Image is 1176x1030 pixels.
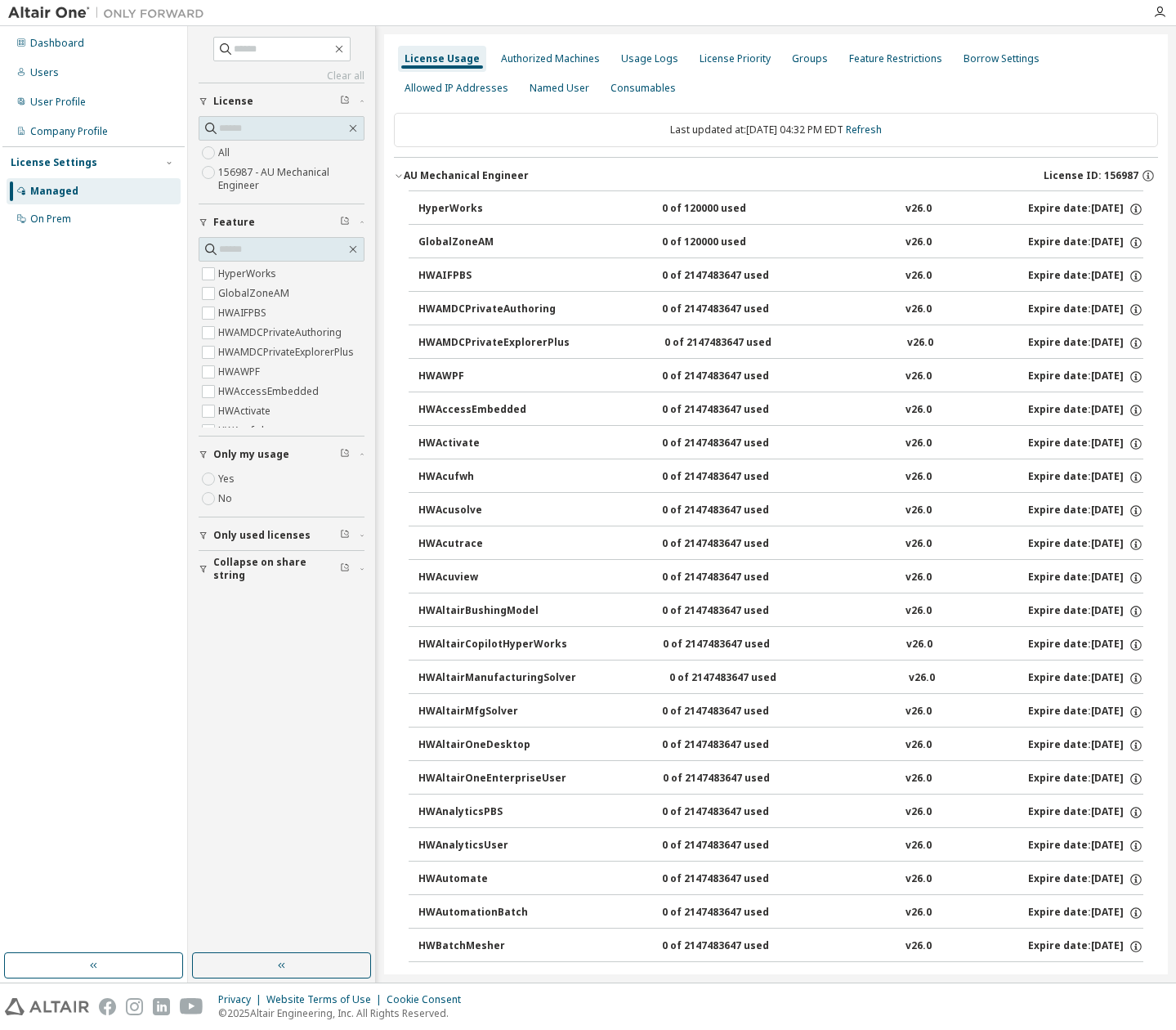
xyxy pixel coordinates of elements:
div: v26.0 [907,336,933,351]
button: License [199,83,364,119]
div: v26.0 [905,269,932,284]
div: Expire date: [DATE] [1028,537,1143,552]
div: 0 of 2147483647 used [662,369,809,384]
div: Feature Restrictions [849,52,942,65]
div: v26.0 [905,437,932,451]
div: AU Mechanical Engineer [404,169,529,182]
div: Expire date: [DATE] [1028,939,1143,954]
label: GlobalZoneAM [218,284,293,303]
div: v26.0 [905,973,932,987]
span: Clear filter [340,562,350,575]
div: Expire date: [DATE] [1028,772,1143,786]
div: v26.0 [905,470,932,485]
button: HWAltairManufacturingSolver0 of 2147483647 usedv26.0Expire date:[DATE] [418,661,1143,696]
div: Company Profile [30,125,108,138]
div: 0 of 2147483647 used [664,336,812,351]
span: License [213,95,253,108]
div: Expire date: [DATE] [1028,604,1143,619]
div: 0 of 120000 used [662,235,809,250]
span: Feature [213,216,255,229]
label: HWActivate [218,401,274,421]
div: HWAutomate [418,872,566,887]
div: 0 of 2147483647 used [663,772,810,786]
span: License ID: 156987 [1044,169,1138,182]
button: HWAltairOneDesktop0 of 2147483647 usedv26.0Expire date:[DATE] [418,728,1143,764]
div: HWAltairOneDesktop [418,738,566,753]
div: Expire date: [DATE] [1028,202,1143,217]
div: Expire date: [DATE] [1028,872,1143,887]
div: 0 of 2147483647 used [662,839,809,853]
button: HWAutomationBatch0 of 2147483647 usedv26.0Expire date:[DATE] [418,895,1143,931]
div: Expire date: [DATE] [1028,504,1143,518]
div: 0 of 2147483647 used [662,302,809,317]
span: Clear filter [340,95,350,108]
button: HWAMDCPrivateAuthoring0 of 2147483647 usedv26.0Expire date:[DATE] [418,292,1143,328]
div: v26.0 [906,638,932,652]
div: Expire date: [DATE] [1028,906,1143,920]
div: Expire date: [DATE] [1028,638,1143,652]
div: HWAMDCPrivateExplorerPlus [418,336,570,351]
button: HWAWPF0 of 2147483647 usedv26.0Expire date:[DATE] [418,359,1143,395]
div: Expire date: [DATE] [1028,336,1143,351]
div: 0 of 2147483647 used [662,269,809,284]
div: Expire date: [DATE] [1028,403,1143,418]
div: v26.0 [905,805,932,820]
div: HWAWPF [418,369,566,384]
span: Clear filter [340,216,350,229]
button: HyperWorks0 of 120000 usedv26.0Expire date:[DATE] [418,191,1143,227]
div: HWActivate [418,437,566,451]
button: HWAMDCPrivateExplorerPlus0 of 2147483647 usedv26.0Expire date:[DATE] [418,325,1143,361]
button: HWAltairMfgSolver0 of 2147483647 usedv26.0Expire date:[DATE] [418,694,1143,730]
button: HWAcuview0 of 2147483647 usedv26.0Expire date:[DATE] [418,560,1143,596]
div: HWAltairManufacturingSolver [418,671,576,686]
button: HWActivate0 of 2147483647 usedv26.0Expire date:[DATE] [418,426,1143,462]
div: v26.0 [905,705,932,719]
div: v26.0 [905,839,932,853]
div: Expire date: [DATE] [1028,839,1143,853]
label: HyperWorks [218,264,279,284]
div: HWAltairMfgSolver [418,705,566,719]
div: 0 of 2147483647 used [662,437,809,451]
div: GlobalZoneAM [418,235,566,250]
div: v26.0 [905,772,932,786]
div: v26.0 [905,738,932,753]
button: HWBatchMesher0 of 2147483647 usedv26.0Expire date:[DATE] [418,929,1143,965]
div: HWAnalyticsPBS [418,805,566,820]
button: HWAccessEmbedded0 of 2147483647 usedv26.0Expire date:[DATE] [418,392,1143,428]
div: HyperWorks [418,202,566,217]
label: All [218,143,233,163]
div: User Profile [30,96,86,109]
div: Expire date: [DATE] [1028,470,1143,485]
div: v26.0 [905,571,932,585]
button: HWAutomate0 of 2147483647 usedv26.0Expire date:[DATE] [418,862,1143,898]
button: HWAcusolve0 of 2147483647 usedv26.0Expire date:[DATE] [418,493,1143,529]
a: Clear all [199,69,364,83]
div: Consumables [610,82,676,95]
div: HWBatchUtilities [418,973,566,987]
div: 0 of 2147483647 used [669,671,816,686]
div: HWAcusolve [418,504,566,518]
div: 0 of 2147483647 used [662,939,809,954]
div: Expire date: [DATE] [1028,571,1143,585]
div: Expire date: [DATE] [1028,671,1143,686]
div: 0 of 2147483647 used [662,906,809,920]
div: Cookie Consent [387,993,471,1006]
div: v26.0 [905,202,932,217]
div: v26.0 [905,939,932,954]
div: 0 of 2147483647 used [662,973,809,987]
button: HWAcutrace0 of 2147483647 usedv26.0Expire date:[DATE] [418,526,1143,562]
button: HWAnalyticsPBS0 of 2147483647 usedv26.0Expire date:[DATE] [418,795,1143,831]
div: Expire date: [DATE] [1028,973,1143,987]
button: Only used licenses [199,517,364,553]
div: 0 of 2147483647 used [662,705,809,719]
div: License Usage [405,52,480,65]
div: 0 of 2147483647 used [663,638,810,652]
div: v26.0 [905,235,932,250]
button: HWAcufwh0 of 2147483647 usedv26.0Expire date:[DATE] [418,459,1143,495]
button: HWAIFPBS0 of 2147483647 usedv26.0Expire date:[DATE] [418,258,1143,294]
span: Clear filter [340,448,350,461]
div: 0 of 2147483647 used [662,537,809,552]
div: HWAutomationBatch [418,906,566,920]
img: youtube.svg [180,998,203,1015]
div: 0 of 2147483647 used [662,403,809,418]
